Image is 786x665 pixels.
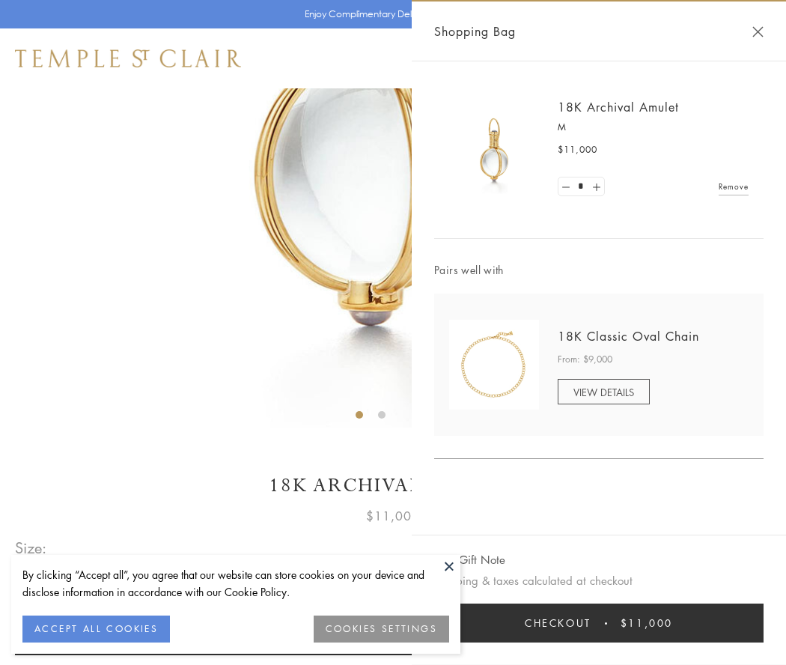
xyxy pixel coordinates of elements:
[15,535,48,560] span: Size:
[305,7,475,22] p: Enjoy Complimentary Delivery & Returns
[558,379,650,404] a: VIEW DETAILS
[314,616,449,643] button: COOKIES SETTINGS
[434,571,764,590] p: Shipping & taxes calculated at checkout
[558,120,749,135] p: M
[573,385,634,399] span: VIEW DETAILS
[752,26,764,37] button: Close Shopping Bag
[558,177,573,196] a: Set quantity to 0
[15,473,771,499] h1: 18K Archival Amulet
[558,328,699,344] a: 18K Classic Oval Chain
[366,506,420,526] span: $11,000
[434,550,505,569] button: Add Gift Note
[434,261,764,279] span: Pairs well with
[621,615,673,631] span: $11,000
[525,615,591,631] span: Checkout
[449,320,539,410] img: N88865-OV18
[15,49,241,67] img: Temple St. Clair
[434,604,764,643] button: Checkout $11,000
[719,178,749,195] a: Remove
[558,352,612,367] span: From: $9,000
[22,566,449,601] div: By clicking “Accept all”, you agree that our website can store cookies on your device and disclos...
[22,616,170,643] button: ACCEPT ALL COOKIES
[558,142,597,157] span: $11,000
[558,99,679,115] a: 18K Archival Amulet
[434,22,516,41] span: Shopping Bag
[449,105,539,195] img: 18K Archival Amulet
[588,177,603,196] a: Set quantity to 2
